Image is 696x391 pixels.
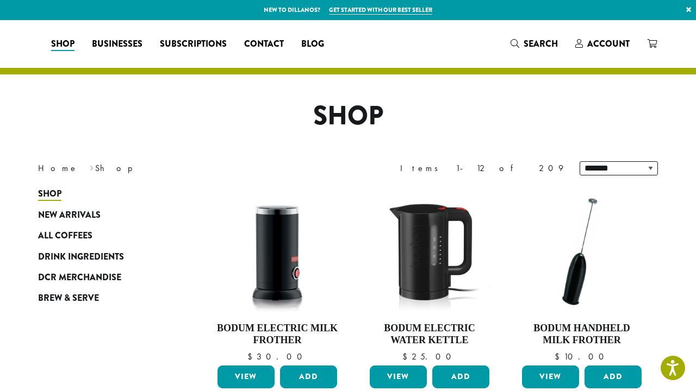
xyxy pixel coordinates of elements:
a: DCR Merchandise [38,267,169,288]
h1: Shop [30,100,666,132]
a: Home [38,162,78,174]
a: New Arrivals [38,205,169,225]
h4: Bodum Electric Water Kettle [367,323,492,346]
img: DP3927.01-002.png [519,189,644,314]
span: Search [524,37,558,50]
span: Shop [38,187,61,201]
a: Drink Ingredients [38,246,169,267]
img: DP3955.01.png [367,189,492,314]
a: Brew & Serve [38,288,169,308]
a: Bodum Handheld Milk Frother $10.00 [519,189,644,361]
span: New Arrivals [38,209,101,222]
a: Get started with our best seller [329,5,432,15]
span: $ [247,351,257,362]
a: View [370,365,427,388]
span: Businesses [92,37,142,51]
span: › [90,158,94,175]
button: Add [280,365,337,388]
bdi: 10.00 [555,351,609,362]
a: Shop [38,184,169,204]
h4: Bodum Handheld Milk Frother [519,323,644,346]
button: Add [585,365,642,388]
bdi: 25.00 [402,351,456,362]
div: Items 1-12 of 209 [400,162,563,175]
span: $ [555,351,564,362]
img: DP3954.01-002.png [215,189,340,314]
bdi: 30.00 [247,351,307,362]
h4: Bodum Electric Milk Frother [215,323,340,346]
a: Bodum Electric Water Kettle $25.00 [367,189,492,361]
span: Subscriptions [160,37,227,51]
span: $ [402,351,412,362]
span: All Coffees [38,229,92,243]
a: Bodum Electric Milk Frother $30.00 [215,189,340,361]
span: Account [587,37,630,50]
a: View [217,365,275,388]
span: Drink Ingredients [38,250,124,264]
a: All Coffees [38,225,169,246]
a: Search [502,35,567,53]
span: Blog [301,37,324,51]
nav: Breadcrumb [38,162,332,175]
a: View [522,365,579,388]
span: Shop [51,37,74,51]
a: Shop [42,35,83,53]
span: Brew & Serve [38,292,99,305]
button: Add [432,365,489,388]
span: Contact [244,37,284,51]
span: DCR Merchandise [38,271,121,285]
